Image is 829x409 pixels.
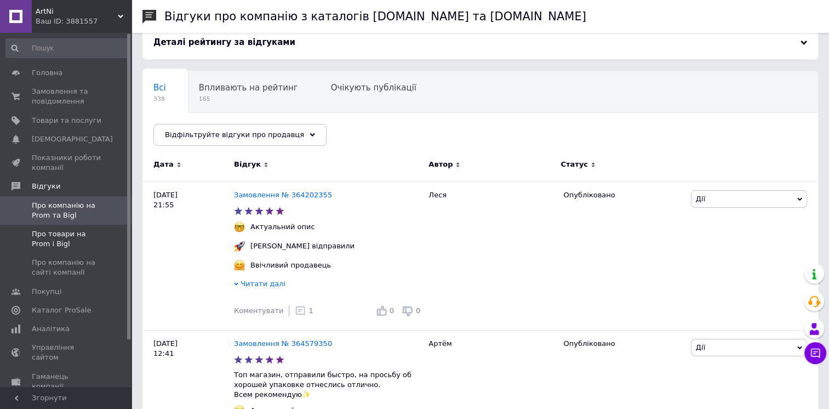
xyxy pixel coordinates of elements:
div: Читати далі [234,279,423,292]
span: 0 [416,306,420,315]
span: Про товари на Prom і Bigl [32,229,101,249]
span: Про компанію на Prom та Bigl [32,201,101,220]
span: 165 [199,95,298,103]
span: Дії [696,195,705,203]
span: Автор [428,160,453,169]
span: Про компанію на сайті компанії [32,258,101,277]
img: :nerd_face: [234,221,245,232]
span: Замовлення та повідомлення [32,87,101,106]
span: Коментувати [234,306,283,315]
div: [PERSON_NAME] відправили [248,241,357,251]
div: Опубліковано [563,190,682,200]
span: Відгук [234,160,261,169]
button: Чат з покупцем [804,342,826,364]
span: Очікують публікації [331,83,416,93]
div: [DATE] 21:55 [142,181,234,330]
img: :rocket: [234,241,245,252]
span: Показники роботи компанії [32,153,101,173]
span: Впливають на рейтинг [199,83,298,93]
span: Статус [561,160,588,169]
span: Каталог ProSale [32,305,91,315]
div: Деталі рейтингу за відгуками [153,37,807,48]
div: Актуальний опис [248,222,318,232]
span: Всі [153,83,166,93]
img: :hugging_face: [234,260,245,271]
div: 1 [295,305,313,316]
p: Топ магазин, отправили быстро, на просьбу об хорошей упаковке отнеслись отлично. Всем рекомендую✨ [234,370,423,400]
div: Коментувати [234,306,283,316]
div: Ввічливий продавець [248,260,334,270]
span: Аналітика [32,324,70,334]
a: Замовлення № 364202355 [234,191,332,199]
span: Дата [153,160,174,169]
span: Гаманець компанії [32,372,101,391]
div: Опубліковано [563,339,682,349]
div: Ваш ID: 3881557 [36,16,132,26]
span: Відфільтруйте відгуки про продавця [165,130,304,139]
span: Відгуки [32,181,60,191]
span: 1 [308,306,313,315]
span: 338 [153,95,166,103]
a: Замовлення № 364579350 [234,339,332,348]
span: Читати далі [241,280,285,288]
h1: Відгуки про компанію з каталогів [DOMAIN_NAME] та [DOMAIN_NAME] [164,10,586,23]
div: Леся [423,181,558,330]
span: Деталі рейтингу за відгуками [153,37,295,47]
span: Опубліковані без комен... [153,124,265,134]
span: Товари та послуги [32,116,101,126]
div: Опубліковані без коментаря [142,113,287,155]
span: Покупці [32,287,61,297]
span: [DEMOGRAPHIC_DATA] [32,134,113,144]
span: Управління сайтом [32,343,101,362]
input: Пошук [5,38,129,58]
span: Головна [32,68,62,78]
span: 0 [390,306,394,315]
span: ArtNi [36,7,118,16]
span: Дії [696,343,705,351]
